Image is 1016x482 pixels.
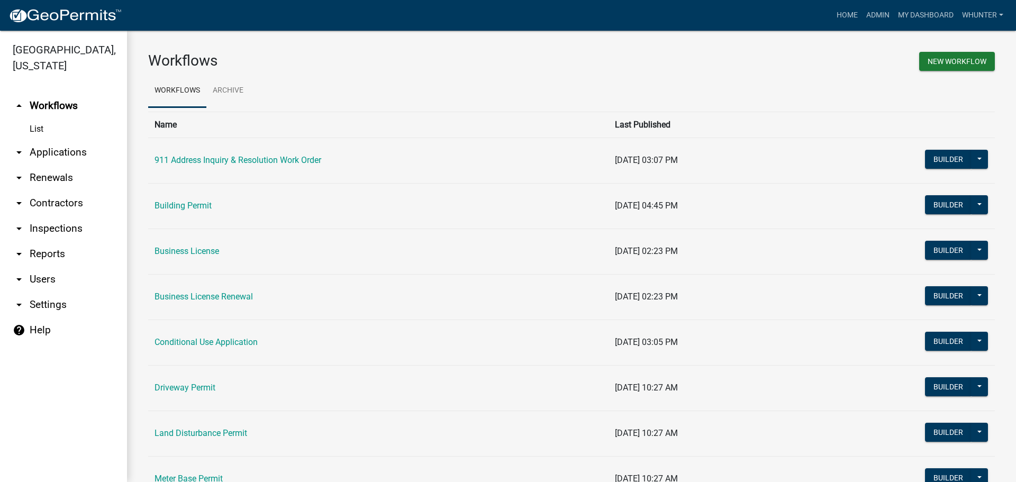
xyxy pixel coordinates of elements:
i: arrow_drop_down [13,222,25,235]
i: arrow_drop_down [13,273,25,286]
span: [DATE] 03:05 PM [615,337,678,347]
span: [DATE] 02:23 PM [615,246,678,256]
a: Building Permit [155,201,212,211]
button: Builder [925,150,972,169]
button: Builder [925,195,972,214]
button: New Workflow [919,52,995,71]
a: Land Disturbance Permit [155,428,247,438]
a: Business License [155,246,219,256]
span: [DATE] 10:27 AM [615,383,678,393]
a: 911 Address Inquiry & Resolution Work Order [155,155,321,165]
span: [DATE] 10:27 AM [615,428,678,438]
h3: Workflows [148,52,564,70]
span: [DATE] 03:07 PM [615,155,678,165]
a: whunter [958,5,1008,25]
span: [DATE] 04:45 PM [615,201,678,211]
a: Workflows [148,74,206,108]
a: Business License Renewal [155,292,253,302]
button: Builder [925,286,972,305]
i: arrow_drop_down [13,248,25,260]
i: arrow_drop_down [13,171,25,184]
a: Driveway Permit [155,383,215,393]
a: Admin [862,5,894,25]
button: Builder [925,332,972,351]
a: My Dashboard [894,5,958,25]
button: Builder [925,377,972,396]
a: Home [832,5,862,25]
th: Last Published [609,112,801,138]
th: Name [148,112,609,138]
a: Conditional Use Application [155,337,258,347]
i: arrow_drop_down [13,197,25,210]
i: help [13,324,25,337]
a: Archive [206,74,250,108]
i: arrow_drop_up [13,99,25,112]
i: arrow_drop_down [13,146,25,159]
i: arrow_drop_down [13,298,25,311]
button: Builder [925,423,972,442]
button: Builder [925,241,972,260]
span: [DATE] 02:23 PM [615,292,678,302]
